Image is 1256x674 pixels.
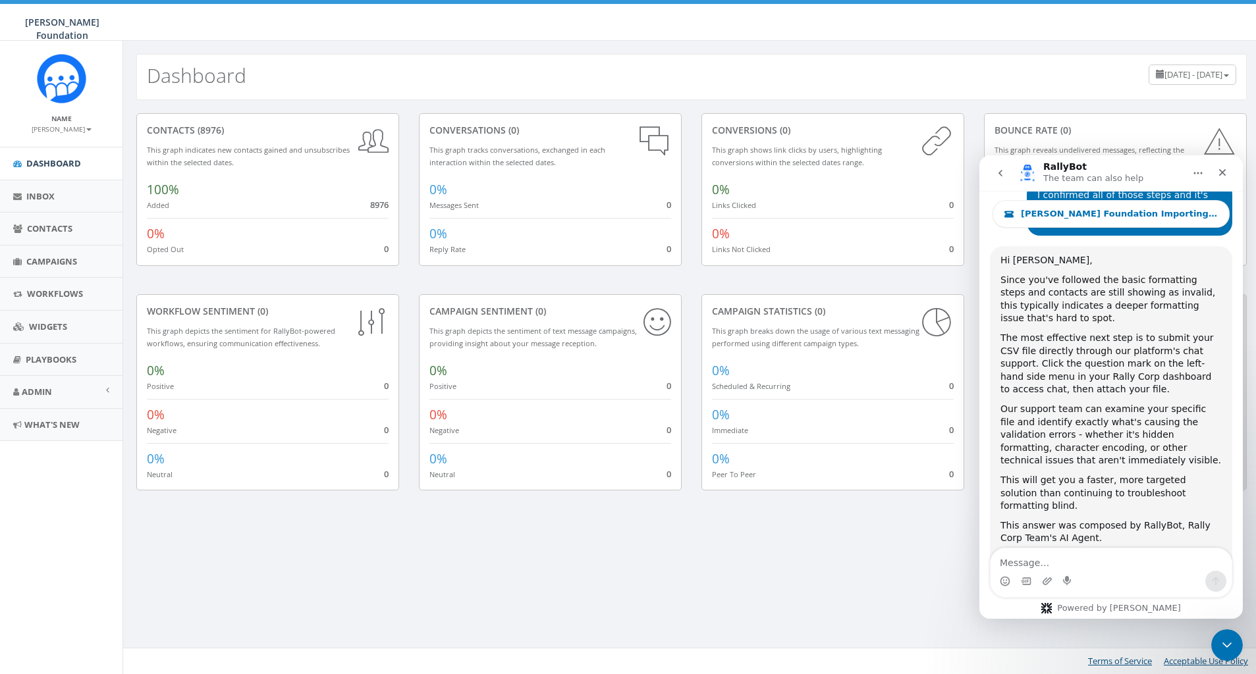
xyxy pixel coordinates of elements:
span: 0 [667,243,671,255]
span: (8976) [195,124,224,136]
small: This graph reveals undelivered messages, reflecting the campaign's delivery efficiency. [995,145,1184,167]
span: 0 [384,380,389,392]
span: 0 [384,243,389,255]
small: Peer To Peer [712,469,756,479]
span: 0 [384,424,389,436]
div: Workflow Sentiment [147,305,389,318]
span: (0) [1058,124,1071,136]
iframe: Intercom live chat [1211,629,1243,661]
span: 0% [712,181,730,198]
span: Inbox [26,190,55,202]
span: (0) [506,124,519,136]
span: 0% [147,450,165,467]
span: 0% [429,406,447,423]
span: [PERSON_NAME] Foundation [25,16,99,41]
small: Links Clicked [712,200,756,210]
small: Opted Out [147,244,184,254]
small: Negative [429,425,459,435]
small: This graph tracks conversations, exchanged in each interaction within the selected dates. [429,145,605,167]
span: 0 [384,468,389,480]
span: 0% [429,450,447,467]
span: 0% [429,225,447,242]
small: Scheduled & Recurring [712,381,790,391]
div: Bounce Rate [995,124,1236,137]
small: Added [147,200,169,210]
span: (0) [812,305,825,317]
span: 0% [429,181,447,198]
small: This graph indicates new contacts gained and unsubscribes within the selected dates. [147,145,350,167]
a: Acceptable Use Policy [1164,655,1248,667]
small: This graph depicts the sentiment for RallyBot-powered workflows, ensuring communication effective... [147,326,335,348]
span: Playbooks [26,353,76,365]
span: Contacts [27,222,72,234]
span: 0 [667,380,671,392]
small: Negative [147,425,177,435]
a: [PERSON_NAME] [32,122,92,134]
span: 0 [667,468,671,480]
span: 0% [147,406,165,423]
a: Terms of Service [1088,655,1152,667]
div: contacts [147,124,389,137]
span: Campaigns [26,255,77,267]
div: Campaign Statistics [712,305,954,318]
span: 0 [667,424,671,436]
span: 8976 [370,199,389,211]
span: 0 [949,424,954,436]
span: Workflows [27,288,83,299]
img: Rally_Corp_Icon.png [37,54,86,103]
small: Name [51,114,72,123]
span: 0% [712,406,730,423]
div: conversions [712,124,954,137]
div: Campaign Sentiment [429,305,671,318]
span: 0% [712,362,730,379]
small: Links Not Clicked [712,244,771,254]
small: Positive [429,381,456,391]
span: 0% [712,225,730,242]
span: Dashboard [26,157,81,169]
div: conversations [429,124,671,137]
small: This graph depicts the sentiment of text message campaigns, providing insight about your message ... [429,326,637,348]
small: Neutral [429,469,455,479]
small: Reply Rate [429,244,466,254]
span: (0) [533,305,546,317]
small: Immediate [712,425,748,435]
small: [PERSON_NAME] [32,124,92,134]
span: 0% [429,362,447,379]
span: Admin [22,386,52,398]
span: 0 [949,468,954,480]
small: Positive [147,381,174,391]
span: 0 [949,199,954,211]
small: This graph breaks down the usage of various text messaging performed using different campaign types. [712,326,919,348]
span: [DATE] - [DATE] [1164,68,1222,80]
span: (0) [777,124,790,136]
small: Neutral [147,469,173,479]
span: 0% [147,225,165,242]
span: 0% [147,362,165,379]
iframe: Intercom live chat [979,155,1243,619]
small: This graph shows link clicks by users, highlighting conversions within the selected dates range. [712,145,882,167]
span: 0% [712,450,730,467]
span: 100% [147,181,179,198]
